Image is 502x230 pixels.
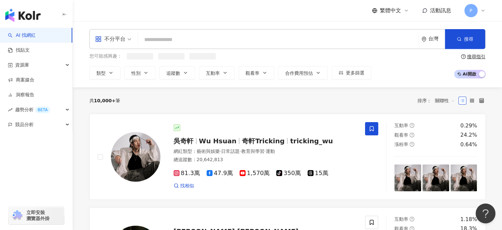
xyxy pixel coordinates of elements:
img: chrome extension [11,210,23,221]
span: tricking_wu [290,137,333,145]
span: 81.3萬 [174,170,200,177]
div: 0.29% [460,122,477,129]
span: 47.9萬 [207,170,233,177]
button: 更多篩選 [332,66,371,79]
a: 找相似 [174,183,194,189]
span: 立即安裝 瀏覽器外掛 [26,209,50,221]
span: 吳奇軒 [174,137,193,145]
span: 追蹤數 [166,70,180,76]
div: 24.2% [460,131,477,139]
div: 排序： [418,95,458,106]
a: searchAI 找網紅 [8,32,36,39]
span: 類型 [96,70,106,76]
span: 關聯性 [435,95,455,106]
span: 競品分析 [15,117,34,132]
div: 共 筆 [89,98,120,103]
img: post-image [422,164,449,191]
img: post-image [394,164,421,191]
span: appstore [95,36,102,42]
button: 性別 [124,66,155,79]
span: 您可能感興趣： [89,53,122,60]
span: · [220,149,221,154]
span: P [469,7,472,14]
span: 藝術與娛樂 [197,149,220,154]
span: 漲粉率 [394,142,408,147]
span: 搜尋 [464,36,473,42]
button: 合作費用預估 [278,66,328,79]
span: question-circle [410,123,414,128]
a: 商案媒合 [8,77,34,83]
div: 台灣 [428,36,445,42]
span: 趨勢分析 [15,102,50,117]
span: 1,570萬 [240,170,270,177]
button: 互動率 [199,66,235,79]
span: 奇軒Tricking [242,137,284,145]
div: 0.64% [460,141,477,148]
span: · [264,149,265,154]
span: 資源庫 [15,58,29,72]
a: KOL Avatar吳奇軒Wu Hsuan奇軒Trickingtricking_wu網紅類型：藝術與娛樂·日常話題·教育與學習·運動總追蹤數：20,642,81381.3萬47.9萬1,570萬... [89,114,485,200]
span: 教育與學習 [241,149,264,154]
span: 合作費用預估 [285,70,313,76]
span: 繁體中文 [380,7,401,14]
a: 找貼文 [8,47,30,54]
span: 觀看率 [246,70,259,76]
span: 運動 [266,149,275,154]
span: question-circle [410,217,414,221]
button: 追蹤數 [159,66,195,79]
a: 洞察報告 [8,92,34,98]
button: 搜尋 [445,29,485,49]
img: post-image [451,164,477,191]
div: 網紅類型 ： [174,148,357,155]
button: 類型 [89,66,120,79]
span: 性別 [131,70,141,76]
span: 日常話題 [221,149,240,154]
span: question-circle [461,54,466,59]
span: 互動率 [206,70,220,76]
span: 10,000+ [94,98,116,103]
img: logo [5,9,41,22]
span: 互動率 [394,216,408,222]
img: KOL Avatar [111,132,160,182]
iframe: Help Scout Beacon - Open [476,204,495,223]
span: 350萬 [276,170,301,177]
div: 1.18% [460,216,477,223]
span: · [240,149,241,154]
span: 活動訊息 [430,7,451,14]
span: 互動率 [394,123,408,128]
div: BETA [35,107,50,113]
span: environment [421,37,426,42]
span: question-circle [410,133,414,137]
div: 總追蹤數 ： 20,642,813 [174,157,357,163]
span: 更多篩選 [346,70,364,75]
span: 找相似 [180,183,194,189]
button: 觀看率 [239,66,274,79]
div: 不分平台 [95,34,125,44]
span: 觀看率 [394,132,408,138]
span: Wu Hsuan [199,137,237,145]
a: chrome extension立即安裝 瀏覽器外掛 [9,207,64,224]
span: question-circle [410,142,414,147]
div: 搜尋指引 [467,54,485,59]
span: 15萬 [308,170,328,177]
span: rise [8,108,13,112]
